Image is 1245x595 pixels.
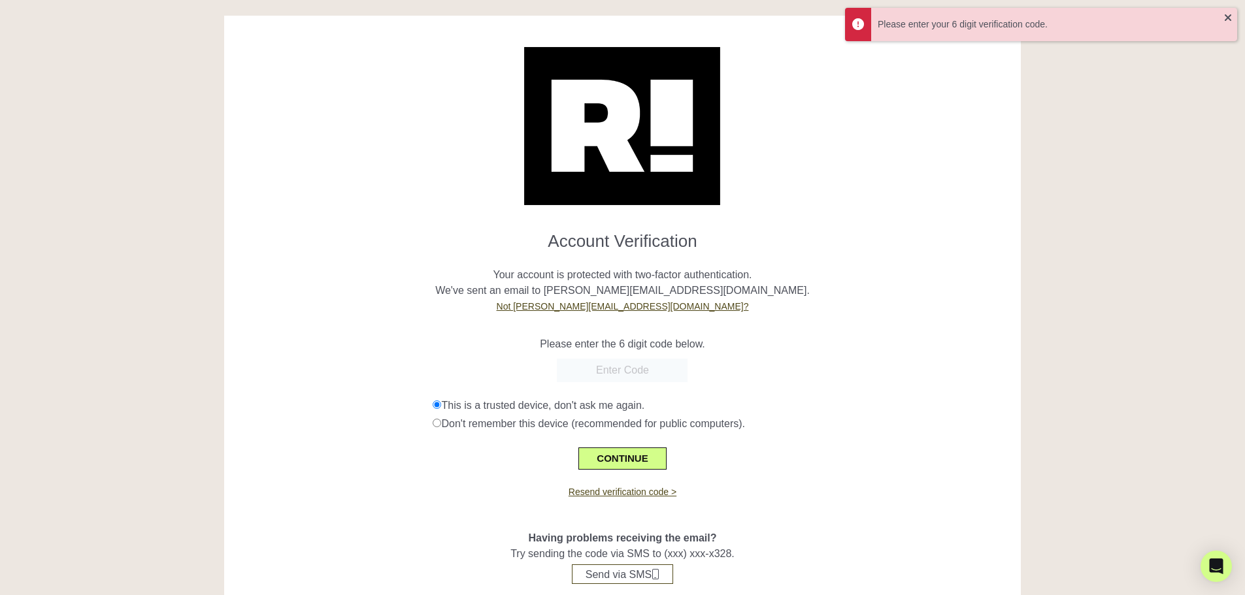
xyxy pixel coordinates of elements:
a: Resend verification code > [569,487,676,497]
span: Having problems receiving the email? [528,532,716,543]
div: This is a trusted device, don't ask me again. [433,398,1011,413]
button: Send via SMS [572,564,673,584]
div: Open Intercom Messenger [1201,551,1232,582]
div: Don't remember this device (recommended for public computers). [433,416,1011,432]
div: Try sending the code via SMS to (xxx) xxx-x328. [234,499,1012,584]
p: Your account is protected with two-factor authentication. We've sent an email to [PERSON_NAME][EM... [234,251,1012,314]
input: Enter Code [557,359,688,382]
a: Not [PERSON_NAME][EMAIL_ADDRESS][DOMAIN_NAME]? [497,301,749,312]
img: Retention.com [524,47,720,205]
div: Please enter your 6 digit verification code. [878,18,1224,31]
h1: Account Verification [234,221,1012,251]
button: CONTINUE [578,447,666,470]
p: Please enter the 6 digit code below. [234,336,1012,352]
